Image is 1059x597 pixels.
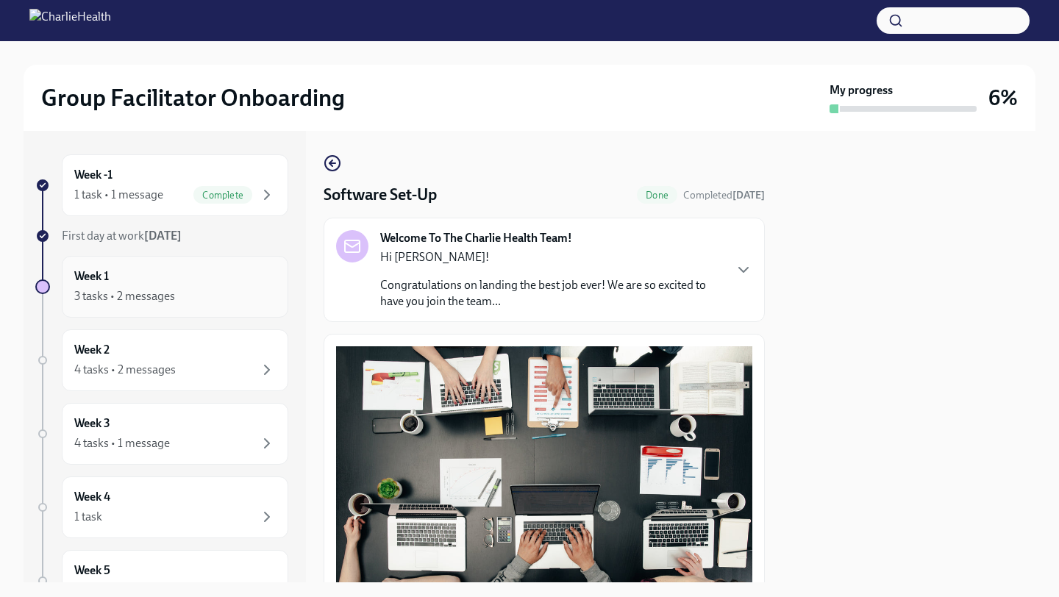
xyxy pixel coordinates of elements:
span: First day at work [62,229,182,243]
h6: Week 2 [74,342,110,358]
div: 1 task • 1 message [74,187,163,203]
h2: Group Facilitator Onboarding [41,83,345,112]
span: Completed [683,189,765,201]
div: 4 tasks • 2 messages [74,362,176,378]
strong: [DATE] [144,229,182,243]
a: First day at work[DATE] [35,228,288,244]
img: CharlieHealth [29,9,111,32]
h4: Software Set-Up [324,184,437,206]
a: Week 24 tasks • 2 messages [35,329,288,391]
div: 1 task [74,509,102,525]
h6: Week 5 [74,562,110,579]
h6: Week -1 [74,167,113,183]
div: 4 tasks • 1 message [74,435,170,451]
a: Week 41 task [35,476,288,538]
h6: Week 3 [74,415,110,432]
a: Week 13 tasks • 2 messages [35,256,288,318]
a: Week 34 tasks • 1 message [35,403,288,465]
h6: Week 1 [74,268,109,285]
h3: 6% [988,85,1018,111]
p: Congratulations on landing the best job ever! We are so excited to have you join the team... [380,277,723,310]
strong: Welcome To The Charlie Health Team! [380,230,572,246]
strong: [DATE] [732,189,765,201]
p: Hi [PERSON_NAME]! [380,249,723,265]
span: September 25th, 2025 14:22 [683,188,765,202]
a: Week -11 task • 1 messageComplete [35,154,288,216]
span: Done [637,190,677,201]
strong: My progress [830,82,893,99]
div: 3 tasks • 2 messages [74,288,175,304]
span: Complete [193,190,252,201]
h6: Week 4 [74,489,110,505]
button: Zoom image [336,346,752,593]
